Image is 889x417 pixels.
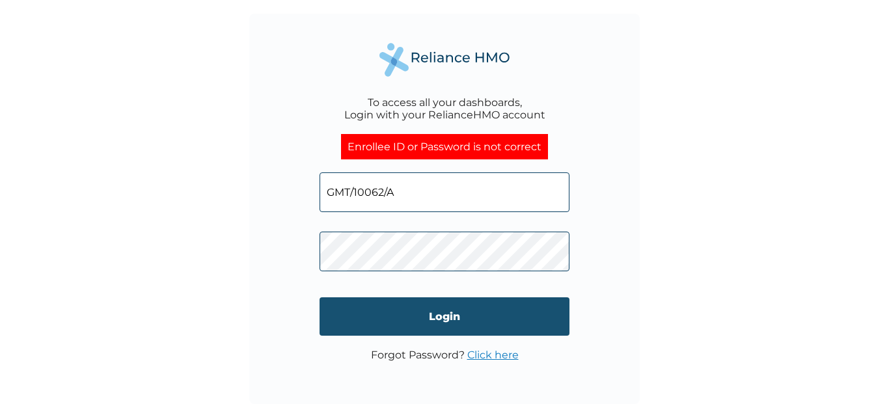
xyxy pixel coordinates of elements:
[379,43,510,76] img: Reliance Health's Logo
[320,172,569,212] input: Email address or HMO ID
[371,349,519,361] p: Forgot Password?
[341,134,548,159] div: Enrollee ID or Password is not correct
[467,349,519,361] a: Click here
[344,96,545,121] div: To access all your dashboards, Login with your RelianceHMO account
[320,297,569,336] input: Login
